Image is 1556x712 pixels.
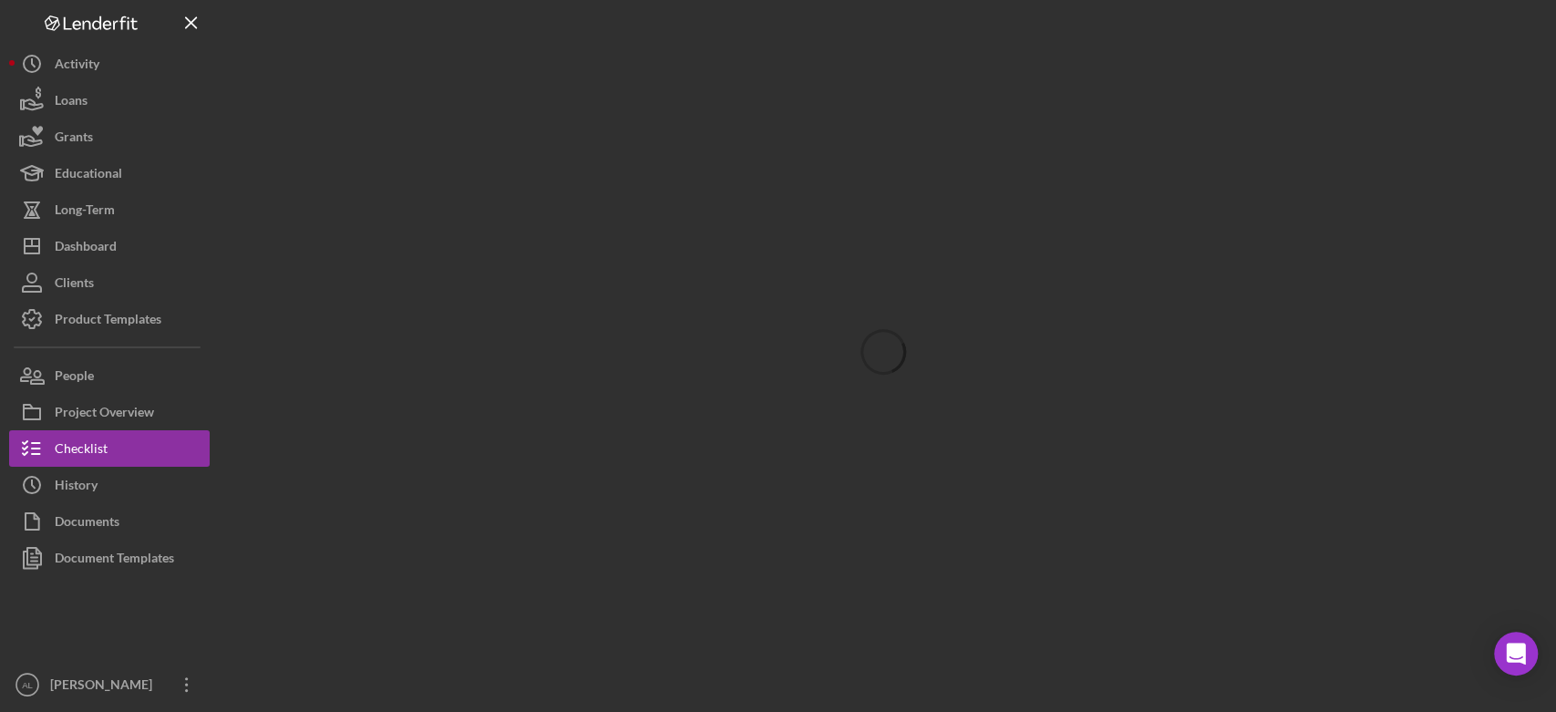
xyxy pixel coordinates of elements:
[55,503,119,544] div: Documents
[55,191,115,232] div: Long-Term
[55,467,98,508] div: History
[55,228,117,269] div: Dashboard
[9,540,210,576] button: Document Templates
[9,430,210,467] button: Checklist
[9,191,210,228] button: Long-Term
[9,467,210,503] button: History
[55,357,94,398] div: People
[55,394,154,435] div: Project Overview
[9,155,210,191] button: Educational
[9,301,210,337] button: Product Templates
[9,264,210,301] button: Clients
[55,46,99,87] div: Activity
[9,82,210,119] button: Loans
[22,680,33,690] text: AL
[9,46,210,82] button: Activity
[55,430,108,471] div: Checklist
[55,301,161,342] div: Product Templates
[9,357,210,394] button: People
[9,503,210,540] button: Documents
[55,264,94,305] div: Clients
[55,540,174,581] div: Document Templates
[9,666,210,703] button: AL[PERSON_NAME]
[55,155,122,196] div: Educational
[46,666,164,707] div: [PERSON_NAME]
[9,119,210,155] button: Grants
[55,82,88,123] div: Loans
[9,228,210,264] button: Dashboard
[9,394,210,430] button: Project Overview
[1494,632,1538,676] div: Open Intercom Messenger
[55,119,93,160] div: Grants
